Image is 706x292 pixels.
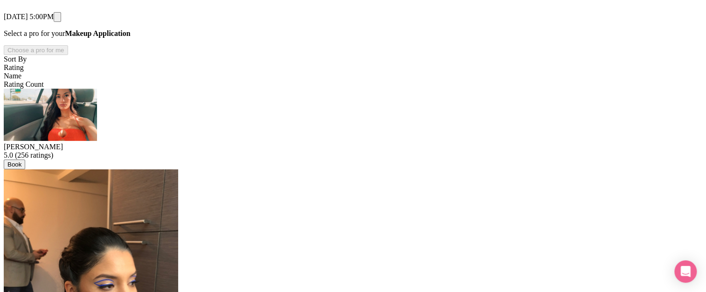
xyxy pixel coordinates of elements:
div: Name [4,72,702,80]
p: Select a pro for your [4,29,702,38]
div: Rating Count [4,80,702,89]
b: Makeup Application [65,29,131,37]
div: 5.0 (256 ratings) [4,151,702,160]
div: Open Intercom Messenger [674,260,697,283]
button: Choose a pro for me [4,45,68,55]
div: [DATE] 5:00PM [4,12,702,22]
img: 1727765334636.jpeg [4,89,97,141]
button: Book [4,160,25,169]
div: [PERSON_NAME] [4,143,702,151]
div: Rating [4,63,702,72]
div: Sort By [4,55,702,63]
